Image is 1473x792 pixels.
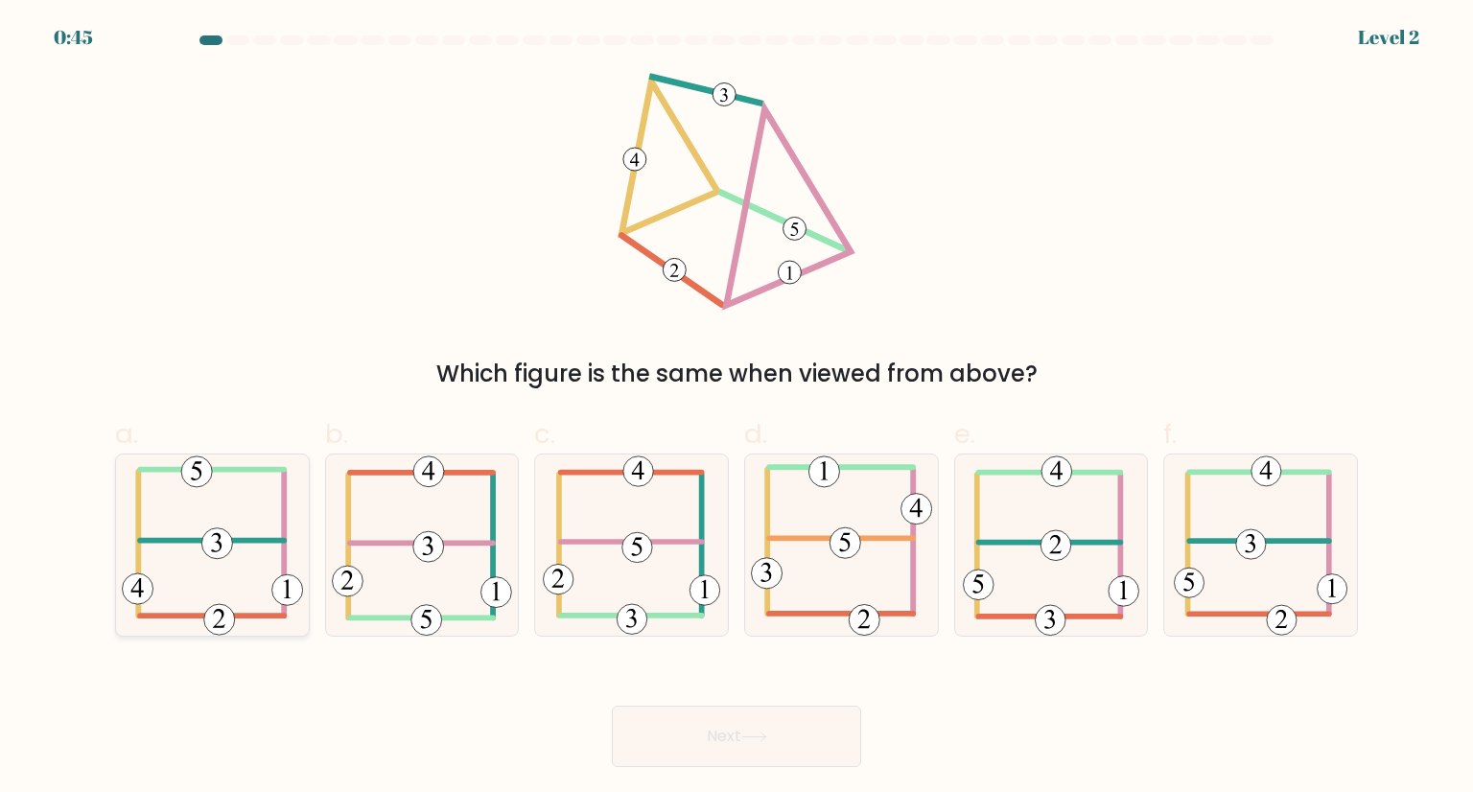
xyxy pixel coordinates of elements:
span: f. [1163,415,1177,453]
span: a. [115,415,138,453]
span: b. [325,415,348,453]
span: d. [744,415,767,453]
div: Level 2 [1358,23,1419,52]
div: Which figure is the same when viewed from above? [127,357,1346,391]
span: c. [534,415,555,453]
button: Next [612,706,861,767]
div: 0:45 [54,23,93,52]
span: e. [954,415,975,453]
